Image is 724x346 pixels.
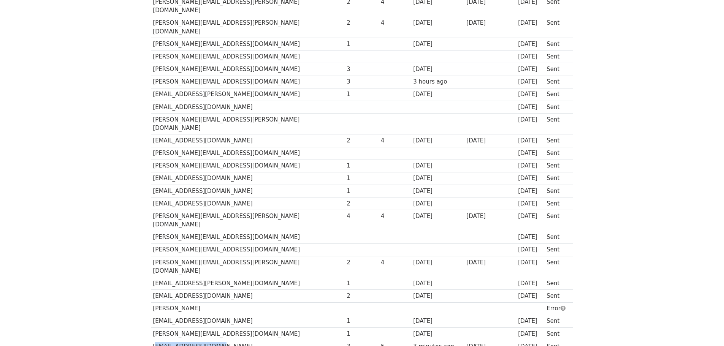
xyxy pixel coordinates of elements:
td: Sent [545,76,569,88]
div: [DATE] [518,77,543,86]
div: 4 [347,212,377,221]
td: [PERSON_NAME][EMAIL_ADDRESS][DOMAIN_NAME] [151,76,345,88]
div: [DATE] [518,187,543,196]
td: [PERSON_NAME] [151,302,345,315]
div: [DATE] [466,258,514,267]
td: Sent [545,231,569,243]
div: [DATE] [413,90,463,99]
div: 1 [347,90,377,99]
td: [PERSON_NAME][EMAIL_ADDRESS][PERSON_NAME][DOMAIN_NAME] [151,210,345,231]
div: 3 [347,65,377,74]
div: [DATE] [518,233,543,242]
div: 1 [347,187,377,196]
td: Sent [545,277,569,290]
div: [DATE] [518,245,543,254]
div: [DATE] [518,292,543,300]
td: Sent [545,134,569,147]
td: [PERSON_NAME][EMAIL_ADDRESS][DOMAIN_NAME] [151,327,345,340]
div: [DATE] [413,279,463,288]
td: Sent [545,327,569,340]
div: [DATE] [466,19,514,27]
div: [DATE] [518,52,543,61]
div: [DATE] [413,199,463,208]
div: [DATE] [413,212,463,221]
td: Sent [545,113,569,134]
div: 1 [347,161,377,170]
td: [PERSON_NAME][EMAIL_ADDRESS][PERSON_NAME][DOMAIN_NAME] [151,256,345,277]
td: Sent [545,38,569,51]
div: [DATE] [413,330,463,338]
td: Sent [545,172,569,185]
td: [PERSON_NAME][EMAIL_ADDRESS][DOMAIN_NAME] [151,243,345,256]
td: [PERSON_NAME][EMAIL_ADDRESS][DOMAIN_NAME] [151,160,345,172]
td: [PERSON_NAME][EMAIL_ADDRESS][PERSON_NAME][DOMAIN_NAME] [151,113,345,134]
div: 4 [381,19,410,27]
div: [DATE] [518,19,543,27]
div: [DATE] [413,317,463,325]
div: [DATE] [518,161,543,170]
td: Sent [545,210,569,231]
td: Error [545,302,569,315]
div: [DATE] [518,136,543,145]
div: [DATE] [413,136,463,145]
div: 4 [381,258,410,267]
td: [PERSON_NAME][EMAIL_ADDRESS][DOMAIN_NAME] [151,147,345,160]
td: [EMAIL_ADDRESS][PERSON_NAME][DOMAIN_NAME] [151,88,345,101]
td: Sent [545,17,569,38]
div: 2 [347,136,377,145]
div: [DATE] [466,212,514,221]
div: 1 [347,317,377,325]
div: [DATE] [518,317,543,325]
div: [DATE] [518,65,543,74]
td: [EMAIL_ADDRESS][PERSON_NAME][DOMAIN_NAME] [151,277,345,290]
td: [EMAIL_ADDRESS][DOMAIN_NAME] [151,197,345,210]
td: Sent [545,101,569,113]
div: 2 [347,19,377,27]
td: Sent [545,185,569,197]
div: 4 [381,136,410,145]
td: Sent [545,160,569,172]
div: [DATE] [518,212,543,221]
div: [DATE] [518,149,543,158]
div: [DATE] [413,187,463,196]
div: 2 [347,258,377,267]
div: [DATE] [518,279,543,288]
td: Sent [545,147,569,160]
div: 3 hours ago [413,77,463,86]
td: [EMAIL_ADDRESS][DOMAIN_NAME] [151,185,345,197]
div: [DATE] [518,258,543,267]
td: [PERSON_NAME][EMAIL_ADDRESS][DOMAIN_NAME] [151,51,345,63]
div: [DATE] [466,136,514,145]
td: [EMAIL_ADDRESS][DOMAIN_NAME] [151,315,345,327]
div: 2 [347,292,377,300]
td: [EMAIL_ADDRESS][DOMAIN_NAME] [151,134,345,147]
td: Sent [545,63,569,76]
div: 1 [347,174,377,183]
td: [PERSON_NAME][EMAIL_ADDRESS][PERSON_NAME][DOMAIN_NAME] [151,17,345,38]
td: [PERSON_NAME][EMAIL_ADDRESS][DOMAIN_NAME] [151,231,345,243]
div: [DATE] [413,40,463,49]
div: [DATE] [518,174,543,183]
iframe: Chat Widget [686,310,724,346]
td: Sent [545,256,569,277]
td: [EMAIL_ADDRESS][DOMAIN_NAME] [151,101,345,113]
td: Sent [545,88,569,101]
div: 3 [347,77,377,86]
div: [DATE] [518,40,543,49]
td: Sent [545,197,569,210]
td: Sent [545,51,569,63]
td: [EMAIL_ADDRESS][DOMAIN_NAME] [151,290,345,302]
div: [DATE] [413,174,463,183]
td: Sent [545,290,569,302]
div: [DATE] [413,258,463,267]
div: 2 [347,199,377,208]
div: [DATE] [518,199,543,208]
div: 1 [347,330,377,338]
div: [DATE] [413,65,463,74]
td: [PERSON_NAME][EMAIL_ADDRESS][DOMAIN_NAME] [151,63,345,76]
div: [DATE] [413,161,463,170]
div: [DATE] [518,330,543,338]
div: 4 [381,212,410,221]
td: [EMAIL_ADDRESS][DOMAIN_NAME] [151,172,345,185]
